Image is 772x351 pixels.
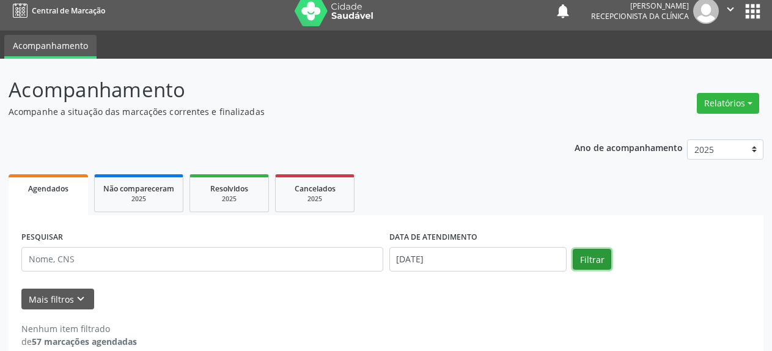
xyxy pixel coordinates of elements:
span: Agendados [28,183,68,194]
input: Nome, CNS [21,247,383,272]
button: Relatórios [697,93,759,114]
div: Nenhum item filtrado [21,322,137,335]
button: Filtrar [573,249,611,270]
div: 2025 [199,194,260,204]
div: de [21,335,137,348]
label: DATA DE ATENDIMENTO [389,228,477,247]
span: Não compareceram [103,183,174,194]
strong: 57 marcações agendadas [32,336,137,347]
a: Central de Marcação [9,1,105,21]
span: Resolvidos [210,183,248,194]
div: 2025 [103,194,174,204]
span: Recepcionista da clínica [591,11,689,21]
span: Cancelados [295,183,336,194]
input: Selecione um intervalo [389,247,567,272]
div: [PERSON_NAME] [591,1,689,11]
p: Ano de acompanhamento [575,139,683,155]
label: PESQUISAR [21,228,63,247]
span: Central de Marcação [32,6,105,16]
p: Acompanhamento [9,75,537,105]
button: Mais filtroskeyboard_arrow_down [21,289,94,310]
button: notifications [554,2,572,20]
i:  [724,2,737,16]
div: 2025 [284,194,345,204]
button: apps [742,1,763,22]
p: Acompanhe a situação das marcações correntes e finalizadas [9,105,537,118]
a: Acompanhamento [4,35,97,59]
i: keyboard_arrow_down [74,292,87,306]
